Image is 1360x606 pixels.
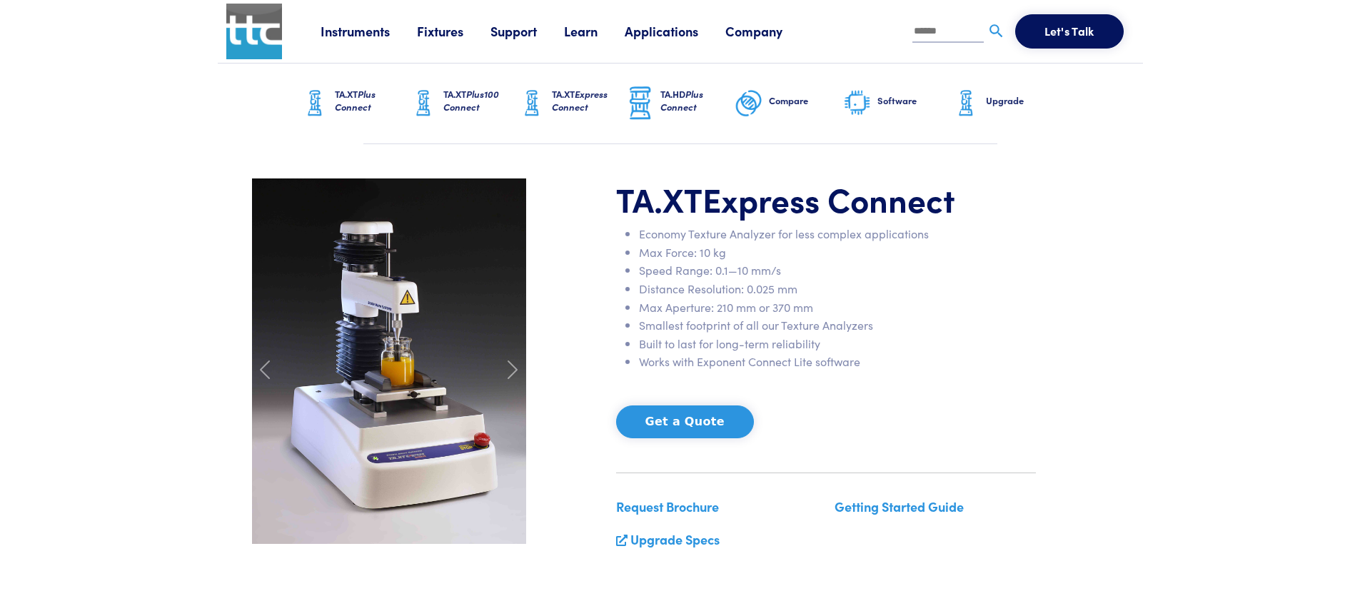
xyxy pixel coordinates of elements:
li: Speed Range: 0.1—10 mm/s [639,261,1036,280]
a: TA.XTPlus Connect [301,64,409,143]
img: ta-hd-graphic.png [626,85,655,122]
a: Applications [625,22,725,40]
a: Software [843,64,952,143]
a: TA.XTExpress Connect [518,64,626,143]
img: ta-xt-graphic.png [952,86,980,121]
a: Upgrade [952,64,1060,143]
img: carousel-express-bloom.jpg [252,178,526,544]
a: Support [490,22,564,40]
h6: TA.XT [335,88,409,113]
h6: Upgrade [986,94,1060,107]
h6: Software [877,94,952,107]
a: TA.HDPlus Connect [626,64,735,143]
a: Request Brochure [616,498,719,515]
img: ta-xt-graphic.png [518,86,546,121]
h6: TA.XT [552,88,626,113]
span: Plus Connect [660,87,703,113]
li: Max Force: 10 kg [639,243,1036,262]
span: Express Connect [552,87,608,113]
a: Compare [735,64,843,143]
a: Fixtures [417,22,490,40]
a: Upgrade Specs [630,530,720,548]
span: Plus Connect [335,87,376,113]
li: Economy Texture Analyzer for less complex applications [639,225,1036,243]
img: compare-graphic.png [735,86,763,121]
img: software-graphic.png [843,89,872,118]
img: ttc_logo_1x1_v1.0.png [226,4,282,59]
button: Get a Quote [616,405,754,438]
span: Plus100 Connect [443,87,499,113]
h6: TA.XT [443,88,518,113]
h6: Compare [769,94,843,107]
li: Max Aperture: 210 mm or 370 mm [639,298,1036,317]
button: Let's Talk [1015,14,1124,49]
h6: TA.HD [660,88,735,113]
li: Works with Exponent Connect Lite software [639,353,1036,371]
img: ta-xt-graphic.png [301,86,329,121]
span: Express Connect [702,176,955,221]
li: Built to last for long-term reliability [639,335,1036,353]
li: Smallest footprint of all our Texture Analyzers [639,316,1036,335]
a: Company [725,22,810,40]
a: TA.XTPlus100 Connect [409,64,518,143]
h1: TA.XT [616,178,1036,220]
a: Instruments [321,22,417,40]
a: Getting Started Guide [835,498,964,515]
img: ta-xt-graphic.png [409,86,438,121]
a: Learn [564,22,625,40]
li: Distance Resolution: 0.025 mm [639,280,1036,298]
